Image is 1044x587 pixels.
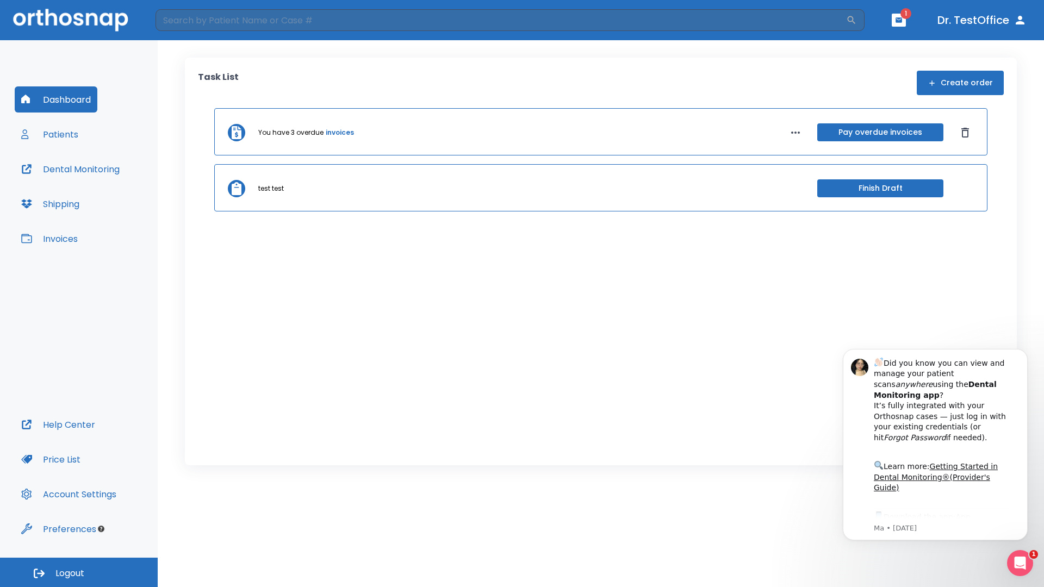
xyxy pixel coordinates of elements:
[817,179,943,197] button: Finish Draft
[956,124,974,141] button: Dismiss
[198,71,239,95] p: Task List
[258,184,284,193] p: test test
[933,10,1031,30] button: Dr. TestOffice
[1029,550,1038,559] span: 1
[15,411,102,438] button: Help Center
[326,128,354,138] a: invoices
[96,524,106,534] div: Tooltip anchor
[1007,550,1033,576] iframe: Intercom live chat
[156,9,846,31] input: Search by Patient Name or Case #
[900,8,911,19] span: 1
[15,481,123,507] button: Account Settings
[15,446,87,472] button: Price List
[15,191,86,217] button: Shipping
[817,123,943,141] button: Pay overdue invoices
[15,226,84,252] button: Invoices
[826,335,1044,582] iframe: Intercom notifications message
[15,86,97,113] button: Dashboard
[917,71,1004,95] button: Create order
[258,128,324,138] p: You have 3 overdue
[15,516,103,542] button: Preferences
[15,121,85,147] button: Patients
[15,156,126,182] button: Dental Monitoring
[13,9,128,31] img: Orthosnap
[55,567,84,579] span: Logout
